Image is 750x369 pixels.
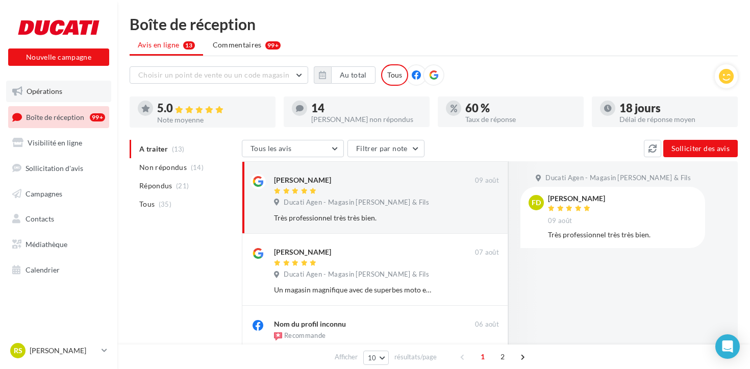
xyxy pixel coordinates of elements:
[368,354,377,362] span: 10
[159,200,171,208] span: (35)
[715,334,740,359] div: Open Intercom Messenger
[6,259,111,281] a: Calendrier
[347,140,424,157] button: Filtrer par note
[30,346,97,356] p: [PERSON_NAME]
[381,64,408,86] div: Tous
[138,70,289,79] span: Choisir un point de vente ou un code magasin
[311,116,421,123] div: [PERSON_NAME] non répondus
[548,230,697,240] div: Très professionnel très très bien.
[475,320,499,329] span: 06 août
[26,214,54,223] span: Contacts
[157,103,267,114] div: 5.0
[8,341,109,360] a: RS [PERSON_NAME]
[6,81,111,102] a: Opérations
[8,48,109,66] button: Nouvelle campagne
[27,87,62,95] span: Opérations
[311,103,421,114] div: 14
[465,103,576,114] div: 60 %
[6,183,111,205] a: Campagnes
[130,66,308,84] button: Choisir un point de vente ou un code magasin
[314,66,376,84] button: Au total
[26,112,84,121] span: Boîte de réception
[274,175,331,185] div: [PERSON_NAME]
[28,138,82,147] span: Visibilité en ligne
[26,189,62,198] span: Campagnes
[475,176,499,185] span: 09 août
[465,116,576,123] div: Taux de réponse
[26,240,67,249] span: Médiathèque
[6,234,111,255] a: Médiathèque
[213,40,262,50] span: Commentaires
[363,351,389,365] button: 10
[90,113,105,121] div: 99+
[6,106,111,128] a: Boîte de réception99+
[176,182,189,190] span: (21)
[14,346,22,356] span: RS
[663,140,738,157] button: Solliciter des avis
[494,349,511,365] span: 2
[130,16,738,32] div: Boîte de réception
[274,331,326,341] div: Recommande
[139,199,155,209] span: Tous
[139,162,187,173] span: Non répondus
[532,198,541,208] span: FD
[284,270,429,279] span: Ducati Agen - Magasin [PERSON_NAME] & Fils
[6,132,111,154] a: Visibilité en ligne
[274,213,433,223] div: Très professionnel très très bien.
[548,216,572,226] span: 09 août
[265,41,281,50] div: 99+
[545,174,691,183] span: Ducati Agen - Magasin [PERSON_NAME] & Fils
[274,319,346,329] div: Nom du profil inconnu
[26,265,60,274] span: Calendrier
[6,208,111,230] a: Contacts
[6,158,111,179] a: Sollicitation d'avis
[157,116,267,124] div: Note moyenne
[394,352,437,362] span: résultats/page
[274,247,331,257] div: [PERSON_NAME]
[242,140,344,157] button: Tous les avis
[274,332,282,340] img: recommended.png
[548,195,605,202] div: [PERSON_NAME]
[26,164,83,173] span: Sollicitation d'avis
[619,103,730,114] div: 18 jours
[474,349,491,365] span: 1
[191,163,204,171] span: (14)
[251,144,292,153] span: Tous les avis
[274,285,433,295] div: Un magasin magnifique avec de superbes moto et des commerciaux géniaux dont un en particulier [PE...
[139,181,172,191] span: Répondus
[331,66,376,84] button: Au total
[335,352,358,362] span: Afficher
[475,248,499,257] span: 07 août
[619,116,730,123] div: Délai de réponse moyen
[284,198,429,207] span: Ducati Agen - Magasin [PERSON_NAME] & Fils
